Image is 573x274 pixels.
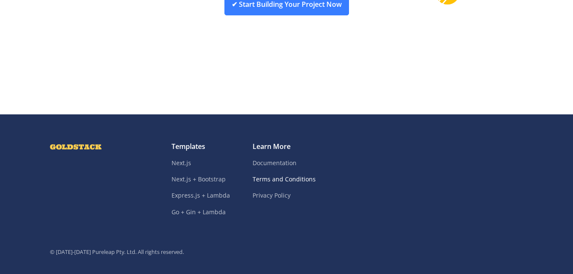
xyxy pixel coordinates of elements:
a: Express.js + Lambda [172,187,240,204]
a: Documentation [253,155,321,171]
h5: Templates [172,142,240,151]
h5: Learn More [253,142,321,151]
span: GOLDSTACK [50,143,102,151]
a: Next.js + Bootstrap [172,171,240,187]
a: Terms and Conditions [253,171,321,187]
a: Privacy Policy [253,187,321,204]
p: © [DATE]-[DATE] Pureleap Pty. Ltd. All rights reserved. [50,248,280,256]
a: Go + Gin + Lambda [172,204,240,220]
a: Next.js [172,155,240,171]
